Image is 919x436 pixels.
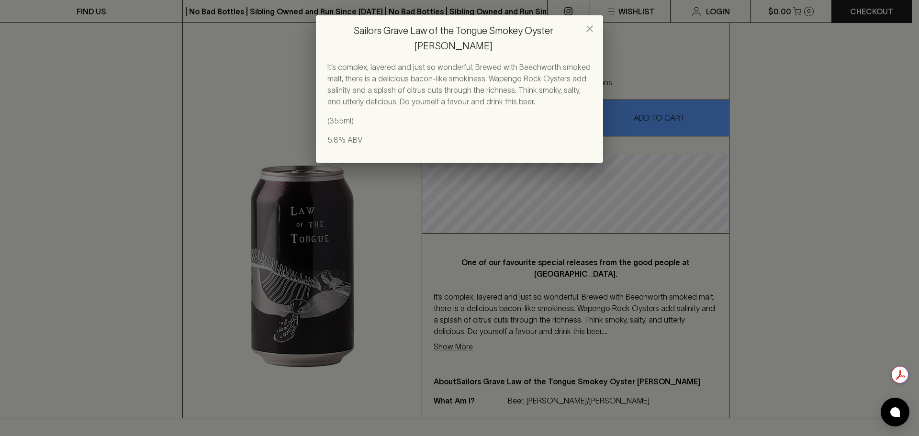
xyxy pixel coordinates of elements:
[316,15,603,61] h2: Sailors Grave Law of the Tongue Smokey Oyster [PERSON_NAME]
[580,19,599,38] button: close
[890,407,900,417] img: bubble-icon
[327,61,592,107] p: It’s complex, layered and just so wonderful. Brewed with Beechworth smoked malt, there is a delic...
[327,134,592,145] p: 5.8% ABV
[327,115,592,126] p: (355ml)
